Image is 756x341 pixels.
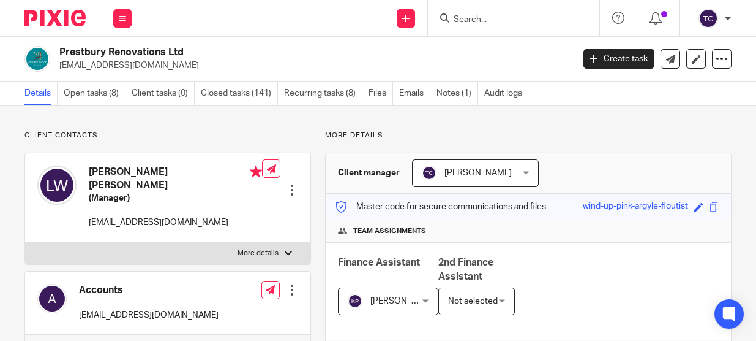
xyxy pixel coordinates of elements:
p: More details [325,131,732,140]
a: Files [369,82,393,105]
a: Open tasks (8) [64,82,125,105]
p: More details [238,248,279,258]
h5: (Manager) [89,192,262,204]
input: Search [452,15,563,26]
i: Primary [250,166,262,178]
span: Team assignments [353,226,426,236]
p: [EMAIL_ADDRESS][DOMAIN_NAME] [59,59,565,72]
img: svg%3E [37,166,77,205]
p: [EMAIL_ADDRESS][DOMAIN_NAME] [89,216,262,229]
a: Client tasks (0) [132,82,195,105]
a: Closed tasks (141) [201,82,278,105]
span: Finance Assistant [338,258,420,267]
span: [PERSON_NAME] [370,297,438,305]
div: wind-up-pink-argyle-floutist [583,200,688,214]
span: Not selected [448,297,498,305]
h2: Prestbury Renovations Ltd [59,46,464,59]
h3: Client manager [338,167,400,179]
p: Client contacts [24,131,311,140]
img: svg%3E [698,9,718,28]
a: Details [24,82,58,105]
span: 2nd Finance Assistant [438,258,493,282]
h4: Accounts [79,284,219,297]
img: svg%3E [422,166,436,180]
a: Audit logs [484,82,528,105]
span: [PERSON_NAME] [444,169,512,177]
p: [EMAIL_ADDRESS][DOMAIN_NAME] [79,309,219,321]
img: neighbour.jpg [24,46,50,72]
h4: [PERSON_NAME] [PERSON_NAME] [89,166,262,192]
a: Notes (1) [436,82,478,105]
p: Master code for secure communications and files [335,201,546,213]
a: Create task [583,49,654,69]
a: Emails [399,82,430,105]
img: svg%3E [348,294,362,308]
a: Recurring tasks (8) [284,82,362,105]
img: svg%3E [37,284,67,313]
img: Pixie [24,10,86,26]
